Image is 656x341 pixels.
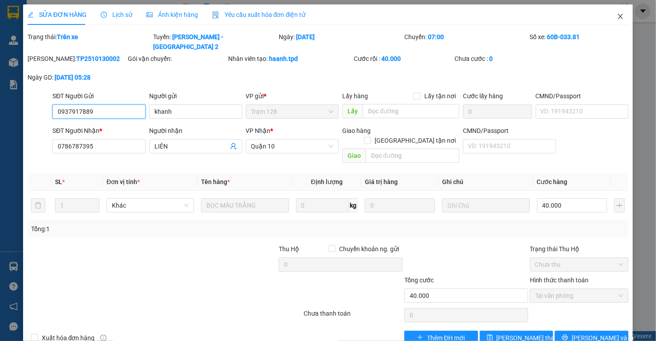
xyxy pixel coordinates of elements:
span: Chưa thu [535,258,623,271]
span: Giao hàng [342,127,371,134]
span: Giao [342,148,366,163]
span: VP Nhận [246,127,271,134]
div: Gói vận chuyển: [128,54,226,64]
span: Tên hàng [201,178,230,185]
div: SĐT Người Gửi [52,91,146,101]
div: Tổng: 1 [31,224,254,234]
th: Ghi chú [439,173,533,191]
div: Trạng thái Thu Hộ [530,244,628,254]
div: CMND/Passport [463,126,556,136]
b: 40.000 [382,55,401,62]
span: Định lượng [311,178,343,185]
div: SĐT Người Nhận [52,126,146,136]
span: Quận 10 [251,140,334,153]
b: 07:00 [428,33,444,40]
div: Chuyến: [403,32,529,52]
span: Đơn vị tính [107,178,140,185]
button: delete [31,198,45,213]
label: Hình thức thanh toán [530,277,589,284]
span: Thu Hộ [279,245,299,253]
span: Lấy tận nơi [421,91,459,101]
div: Ngày: [278,32,403,52]
div: Chưa thanh toán [303,309,403,324]
span: Ảnh kiện hàng [146,11,198,18]
img: icon [212,12,219,19]
span: clock-circle [101,12,107,18]
span: Tổng cước [404,277,434,284]
b: [DATE] 05:28 [55,74,91,81]
span: Khác [112,199,189,212]
div: Tuyến: [152,32,278,52]
span: kg [349,198,358,213]
div: Ngày GD: [28,72,126,82]
span: user-add [230,143,237,150]
span: Lịch sử [101,11,132,18]
b: 0 [489,55,493,62]
label: Cước lấy hàng [463,92,503,100]
div: Trạng thái: [27,32,152,52]
div: CMND/Passport [536,91,629,101]
div: Cước rồi : [354,54,453,64]
input: Dọc đường [363,104,459,118]
span: Cước hàng [537,178,568,185]
span: Trạm 128 [251,105,334,118]
div: [PERSON_NAME]: [28,54,126,64]
input: Cước lấy hàng [463,104,532,119]
span: SỬA ĐƠN HÀNG [28,11,87,18]
input: 0 [365,198,435,213]
span: close [617,13,624,20]
button: plus [614,198,625,213]
span: [GEOGRAPHIC_DATA] tận nơi [371,136,459,145]
input: VD: Bàn, Ghế [201,198,288,213]
span: info-circle [100,335,107,341]
div: Chưa cước : [454,54,553,64]
div: Nhân viên tạo: [229,54,352,64]
span: Yêu cầu xuất hóa đơn điện tử [212,11,306,18]
span: SL [55,178,62,185]
div: Người nhận [149,126,242,136]
b: [DATE] [296,33,315,40]
input: Ghi Chú [442,198,530,213]
span: Lấy hàng [342,92,368,100]
b: TP2510130002 [76,55,120,62]
span: picture [146,12,153,18]
span: Lấy [342,104,363,118]
b: haanh.tpd [269,55,298,62]
span: Giá trị hàng [365,178,398,185]
input: Dọc đường [366,148,459,163]
b: Trên xe [57,33,78,40]
b: 60B-033.81 [547,33,580,40]
button: Close [608,4,633,29]
span: Tại văn phòng [535,289,623,302]
span: Chuyển khoản ng. gửi [336,244,403,254]
b: [PERSON_NAME] - [GEOGRAPHIC_DATA] 2 [153,33,223,50]
div: VP gửi [246,91,339,101]
span: edit [28,12,34,18]
div: Người gửi [149,91,242,101]
div: Số xe: [529,32,629,52]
